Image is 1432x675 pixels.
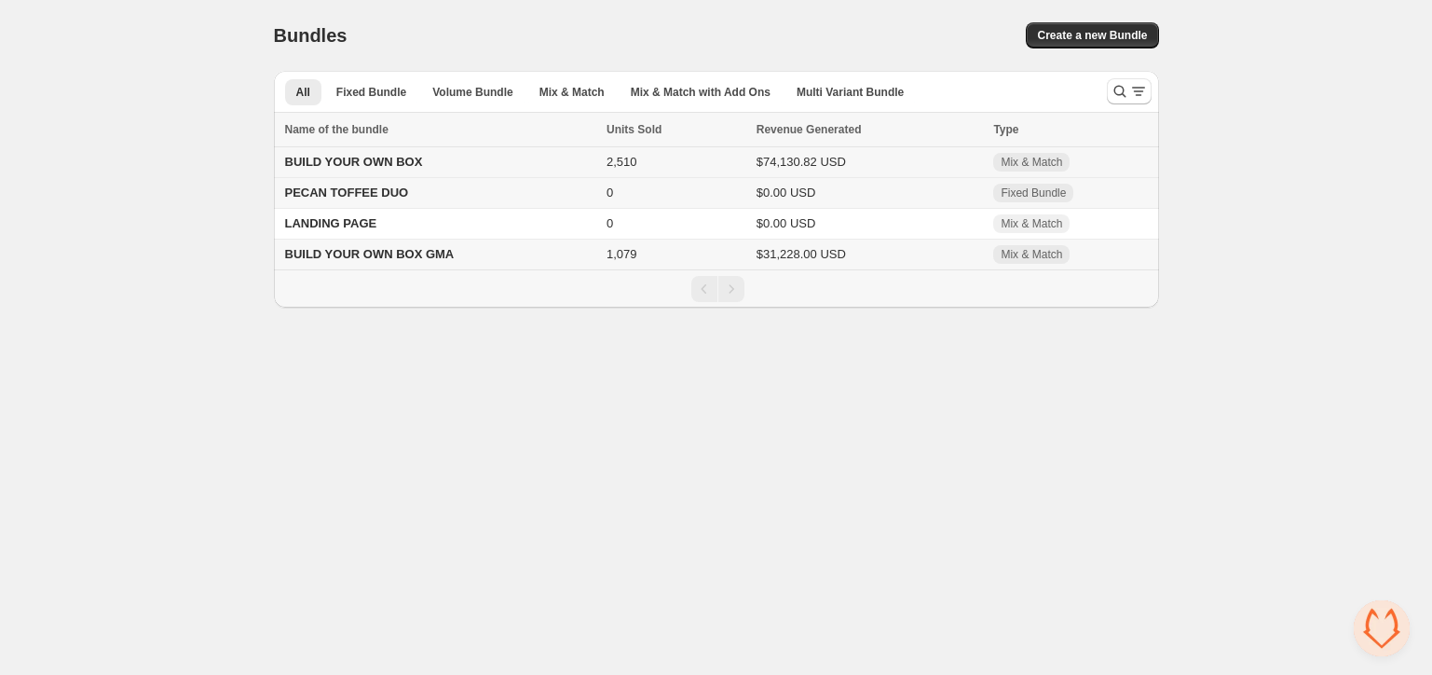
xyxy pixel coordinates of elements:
span: $0.00 USD [757,186,816,200]
div: Ouvrir le chat [1354,600,1410,656]
span: Fixed Bundle [336,85,406,100]
span: Mix & Match [1001,155,1062,170]
span: LANDING PAGE [285,216,377,230]
span: Mix & Match [1001,247,1062,262]
span: All [296,85,310,100]
h1: Bundles [274,24,348,47]
div: Name of the bundle [285,120,596,139]
span: Volume Bundle [432,85,512,100]
span: 0 [607,186,613,200]
span: Revenue Generated [757,120,862,139]
span: Fixed Bundle [1001,186,1066,200]
span: $31,228.00 USD [757,247,846,261]
span: Mix & Match [539,85,605,100]
button: Create a new Bundle [1026,22,1158,48]
button: Units Sold [607,120,680,139]
div: Type [993,120,1147,139]
nav: Pagination [274,269,1159,308]
span: Multi Variant Bundle [797,85,904,100]
span: 0 [607,216,613,230]
span: 2,510 [607,155,637,169]
span: $0.00 USD [757,216,816,230]
span: BUILD YOUR OWN BOX GMA [285,247,455,261]
button: Revenue Generated [757,120,880,139]
span: BUILD YOUR OWN BOX [285,155,423,169]
span: 1,079 [607,247,637,261]
span: Create a new Bundle [1037,28,1147,43]
span: Mix & Match with Add Ons [631,85,771,100]
span: Mix & Match [1001,216,1062,231]
span: $74,130.82 USD [757,155,846,169]
span: Units Sold [607,120,661,139]
span: PECAN TOFFEE DUO [285,186,409,200]
button: Search and filter results [1107,78,1152,104]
